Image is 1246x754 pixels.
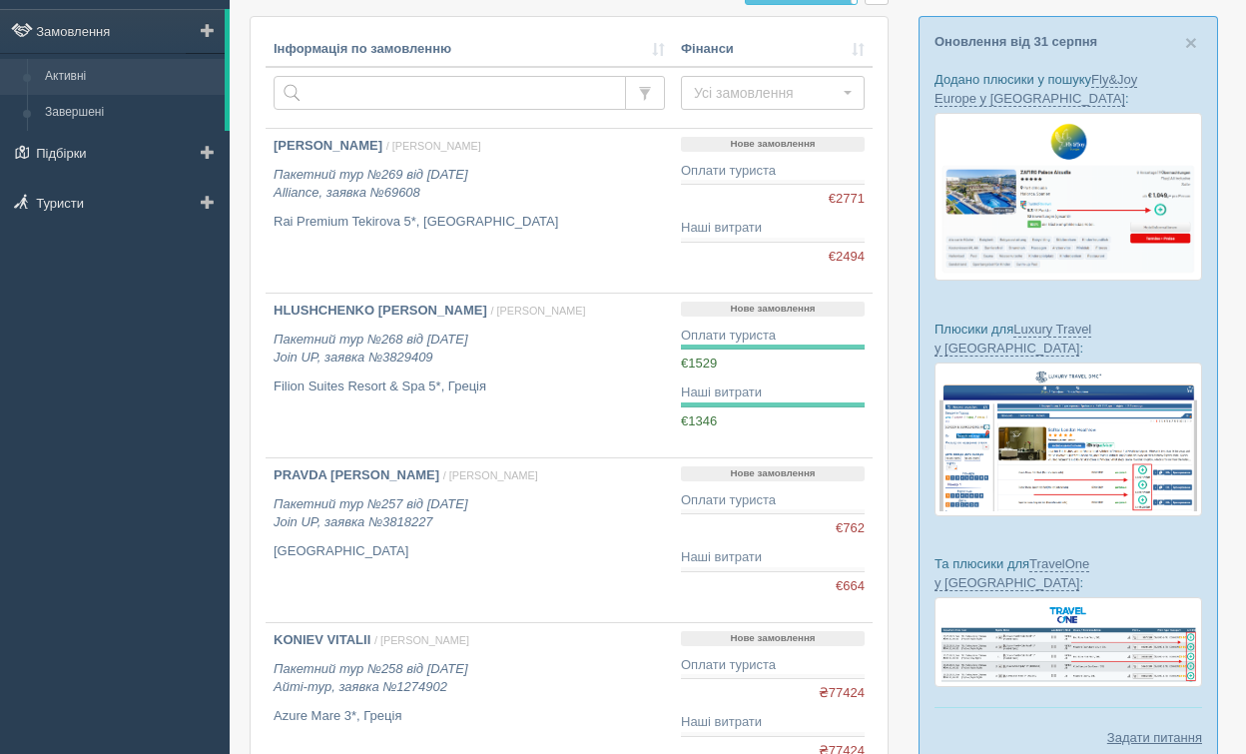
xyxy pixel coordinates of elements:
[274,303,487,318] b: HLUSHCHENKO [PERSON_NAME]
[490,305,585,317] span: / [PERSON_NAME]
[681,76,865,110] button: Усі замовлення
[934,70,1202,108] p: Додано плюсики у пошуку :
[274,76,626,110] input: Пошук за номером замовлення, ПІБ або паспортом туриста
[829,248,865,267] span: €2494
[934,113,1202,281] img: fly-joy-de-proposal-crm-for-travel-agency.png
[1185,31,1197,54] span: ×
[274,377,665,396] p: Filion Suites Resort & Spa 5*, Греція
[829,190,865,209] span: €2771
[819,684,865,703] span: ₴77424
[681,383,865,402] div: Наші витрати
[681,327,865,346] div: Оплати туриста
[934,320,1202,358] p: Плюсики для :
[934,322,1091,357] a: Luxury Travel у [GEOGRAPHIC_DATA]
[274,707,665,726] p: Azure Mare 3*, Греція
[934,597,1202,686] img: travel-one-%D0%BF%D1%96%D0%B4%D0%B1%D1%96%D1%80%D0%BA%D0%B0-%D1%81%D1%80%D0%BC-%D0%B4%D0%BB%D1%8F...
[374,634,469,646] span: / [PERSON_NAME]
[274,213,665,232] p: Rai Premium Tekirova 5*, [GEOGRAPHIC_DATA]
[36,95,225,131] a: Завершені
[836,519,865,538] span: €762
[681,631,865,646] p: Нове замовлення
[386,140,481,152] span: / [PERSON_NAME]
[274,332,468,366] i: Пакетний тур №268 від [DATE] Join UP, заявка №3829409
[681,491,865,510] div: Оплати туриста
[274,138,382,153] b: [PERSON_NAME]
[266,129,673,293] a: [PERSON_NAME] / [PERSON_NAME] Пакетний тур №269 від [DATE]Alliance, заявка №69608 Rai Premium Tek...
[274,632,370,647] b: KONIEV VITALII
[934,554,1202,592] p: Та плюсики для :
[681,466,865,481] p: Нове замовлення
[681,656,865,675] div: Оплати туриста
[1185,32,1197,53] button: Close
[681,162,865,181] div: Оплати туриста
[443,469,538,481] span: / [PERSON_NAME]
[36,59,225,95] a: Активні
[681,219,865,238] div: Наші витрати
[681,137,865,152] p: Нове замовлення
[681,413,717,428] span: €1346
[836,577,865,596] span: €664
[934,363,1202,516] img: luxury-travel-%D0%BF%D0%BE%D0%B4%D0%B1%D0%BE%D1%80%D0%BA%D0%B0-%D1%81%D1%80%D0%BC-%D0%B4%D0%BB%D1...
[274,496,468,530] i: Пакетний тур №257 від [DATE] Join UP, заявка №3818227
[681,548,865,567] div: Наші витрати
[266,294,673,457] a: HLUSHCHENKO [PERSON_NAME] / [PERSON_NAME] Пакетний тур №268 від [DATE]Join UP, заявка №3829409 Fi...
[934,34,1097,49] a: Оновлення від 31 серпня
[681,356,717,371] span: €1529
[274,542,665,561] p: [GEOGRAPHIC_DATA]
[274,661,468,695] i: Пакетний тур №258 від [DATE] Айті-тур, заявка №1274902
[681,302,865,317] p: Нове замовлення
[681,713,865,732] div: Наші витрати
[274,467,439,482] b: PRAVDA [PERSON_NAME]
[681,40,865,59] a: Фінанси
[1107,728,1202,747] a: Задати питання
[266,458,673,622] a: PRAVDA [PERSON_NAME] / [PERSON_NAME] Пакетний тур №257 від [DATE]Join UP, заявка №3818227 [GEOGRA...
[694,83,839,103] span: Усі замовлення
[274,167,468,201] i: Пакетний тур №269 від [DATE] Alliance, заявка №69608
[274,40,665,59] a: Інформація по замовленню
